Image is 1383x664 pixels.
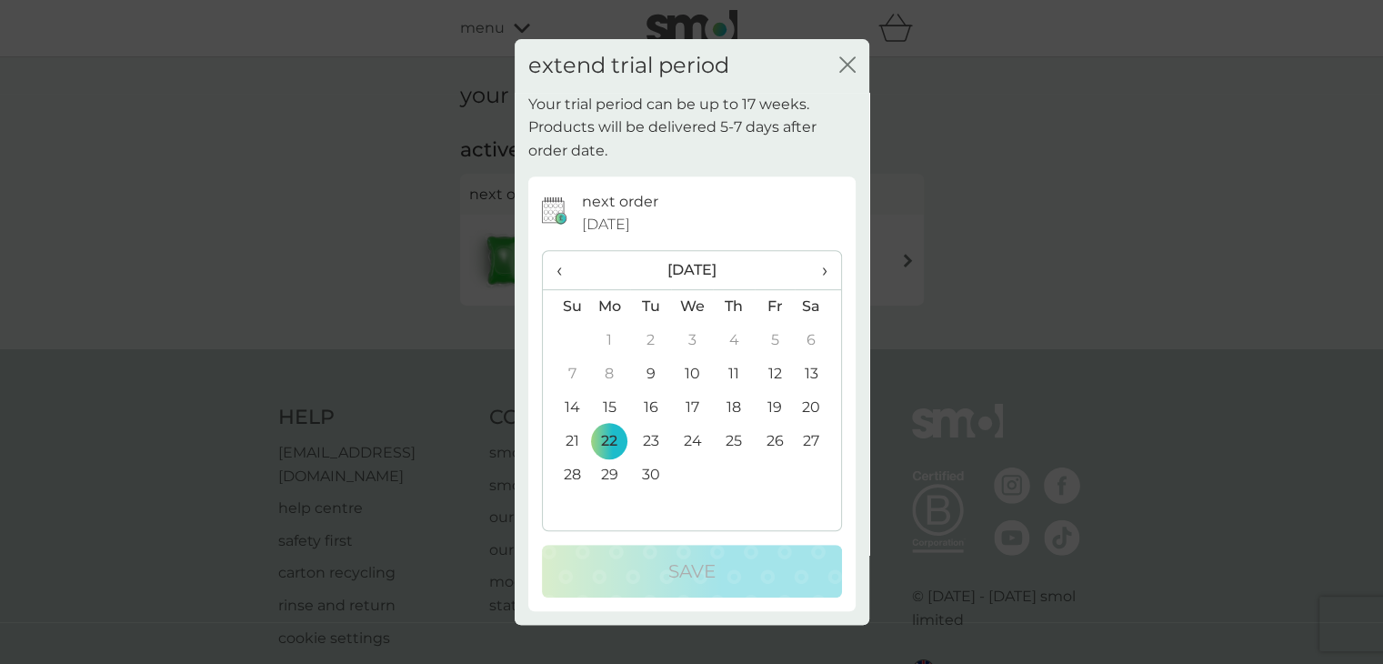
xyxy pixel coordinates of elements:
td: 21 [543,425,589,458]
td: 29 [589,458,631,492]
td: 24 [671,425,713,458]
td: 30 [630,458,671,492]
p: Your trial period can be up to 17 weeks. Products will be delivered 5-7 days after order date. [528,93,856,163]
td: 6 [795,324,840,357]
td: 4 [713,324,754,357]
td: 15 [589,391,631,425]
p: Save [668,557,716,586]
td: 23 [630,425,671,458]
td: 2 [630,324,671,357]
th: Tu [630,289,671,324]
p: next order [582,190,658,214]
td: 22 [589,425,631,458]
th: Sa [795,289,840,324]
td: 25 [713,425,754,458]
td: 9 [630,357,671,391]
th: We [671,289,713,324]
span: ‹ [556,251,576,289]
td: 12 [755,357,796,391]
th: Fr [755,289,796,324]
td: 8 [589,357,631,391]
th: Su [543,289,589,324]
td: 3 [671,324,713,357]
td: 10 [671,357,713,391]
td: 1 [589,324,631,357]
button: Save [542,545,842,598]
th: [DATE] [589,251,796,290]
td: 16 [630,391,671,425]
th: Mo [589,289,631,324]
td: 7 [543,357,589,391]
td: 28 [543,458,589,492]
h2: extend trial period [528,53,729,79]
td: 14 [543,391,589,425]
td: 19 [755,391,796,425]
span: › [808,251,827,289]
td: 17 [671,391,713,425]
td: 20 [795,391,840,425]
td: 26 [755,425,796,458]
td: 11 [713,357,754,391]
button: close [839,56,856,75]
span: [DATE] [582,213,630,236]
th: Th [713,289,754,324]
td: 13 [795,357,840,391]
td: 18 [713,391,754,425]
td: 5 [755,324,796,357]
td: 27 [795,425,840,458]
